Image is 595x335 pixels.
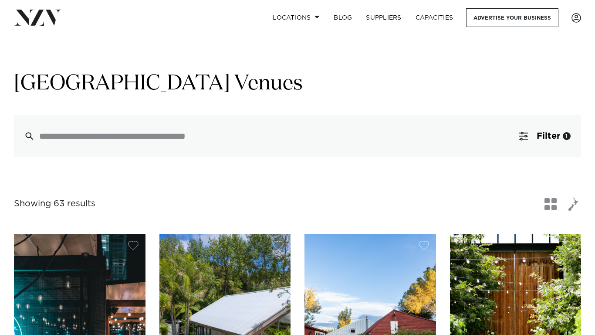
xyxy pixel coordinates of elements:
a: Advertise your business [466,8,558,27]
button: Filter1 [509,115,581,157]
a: Locations [266,8,327,27]
div: Showing 63 results [14,197,95,211]
span: Filter [537,132,560,140]
a: SUPPLIERS [359,8,408,27]
div: 1 [563,132,571,140]
a: BLOG [327,8,359,27]
a: Capacities [409,8,460,27]
img: nzv-logo.png [14,10,61,25]
h1: [GEOGRAPHIC_DATA] Venues [14,70,581,98]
